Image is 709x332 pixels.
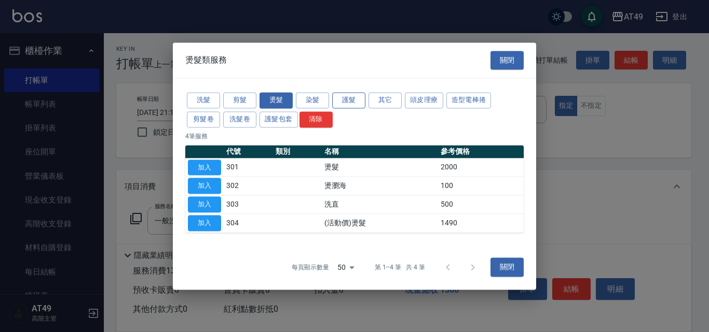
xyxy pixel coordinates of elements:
[187,92,220,108] button: 洗髮
[299,111,333,127] button: 清除
[187,111,220,127] button: 剪髮卷
[405,92,443,108] button: 頭皮理療
[322,158,438,177] td: 燙髮
[296,92,329,108] button: 染髮
[260,92,293,108] button: 燙髮
[446,92,492,108] button: 造型電棒捲
[188,178,221,194] button: 加入
[322,214,438,233] td: (活動價)燙髮
[185,132,524,141] p: 4 筆服務
[188,196,221,212] button: 加入
[224,145,273,158] th: 代號
[185,55,227,65] span: 燙髮類服務
[438,177,524,195] td: 100
[438,195,524,214] td: 500
[375,263,425,272] p: 第 1–4 筆 共 4 筆
[322,195,438,214] td: 洗直
[438,145,524,158] th: 參考價格
[273,145,322,158] th: 類別
[322,145,438,158] th: 名稱
[224,214,273,233] td: 304
[260,111,298,127] button: 護髮包套
[223,92,256,108] button: 剪髮
[490,51,524,70] button: 關閉
[188,160,221,176] button: 加入
[188,215,221,231] button: 加入
[490,258,524,277] button: 關閉
[438,158,524,177] td: 2000
[369,92,402,108] button: 其它
[332,92,365,108] button: 護髮
[224,158,273,177] td: 301
[224,177,273,195] td: 302
[223,111,256,127] button: 洗髮卷
[333,253,358,281] div: 50
[322,177,438,195] td: 燙瀏海
[292,263,329,272] p: 每頁顯示數量
[224,195,273,214] td: 303
[438,214,524,233] td: 1490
